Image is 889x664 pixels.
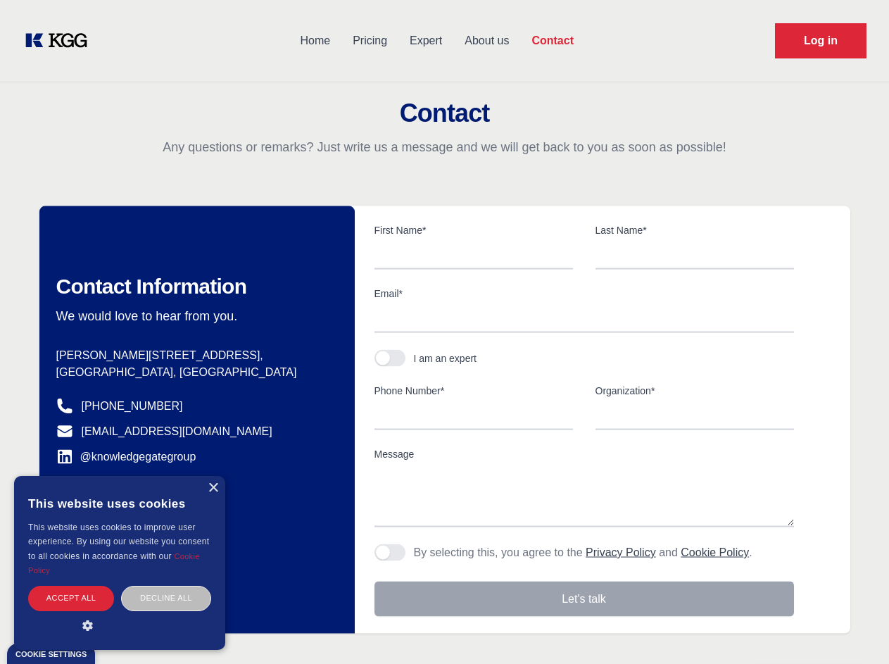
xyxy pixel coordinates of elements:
label: Organization* [595,384,794,398]
div: Accept all [28,586,114,610]
a: Request Demo [775,23,866,58]
a: [PHONE_NUMBER] [82,398,183,415]
div: Decline all [121,586,211,610]
h2: Contact [17,99,872,127]
p: We would love to hear from you. [56,308,332,325]
p: [PERSON_NAME][STREET_ADDRESS], [56,347,332,364]
label: Phone Number* [374,384,573,398]
p: [GEOGRAPHIC_DATA], [GEOGRAPHIC_DATA] [56,364,332,381]
a: About us [453,23,520,59]
div: I am an expert [414,351,477,365]
label: First Name* [374,223,573,237]
div: Close [208,483,218,494]
a: Expert [398,23,453,59]
button: Let's talk [374,582,794,617]
a: Privacy Policy [586,546,656,558]
div: Cookie settings [15,651,87,658]
a: @knowledgegategroup [56,449,196,465]
div: This website uses cookies [28,487,211,520]
a: KOL Knowledge Platform: Talk to Key External Experts (KEE) [23,30,99,52]
a: Pricing [341,23,398,59]
label: Message [374,447,794,461]
label: Last Name* [595,223,794,237]
iframe: Chat Widget [819,596,889,664]
p: By selecting this, you agree to the and . [414,544,752,561]
a: Cookie Policy [28,552,200,575]
h2: Contact Information [56,274,332,299]
span: This website uses cookies to improve user experience. By using our website you consent to all coo... [28,522,209,561]
a: Cookie Policy [681,546,749,558]
a: Home [289,23,341,59]
a: [EMAIL_ADDRESS][DOMAIN_NAME] [82,423,272,440]
p: Any questions or remarks? Just write us a message and we will get back to you as soon as possible! [17,139,872,156]
label: Email* [374,287,794,301]
a: Contact [520,23,585,59]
